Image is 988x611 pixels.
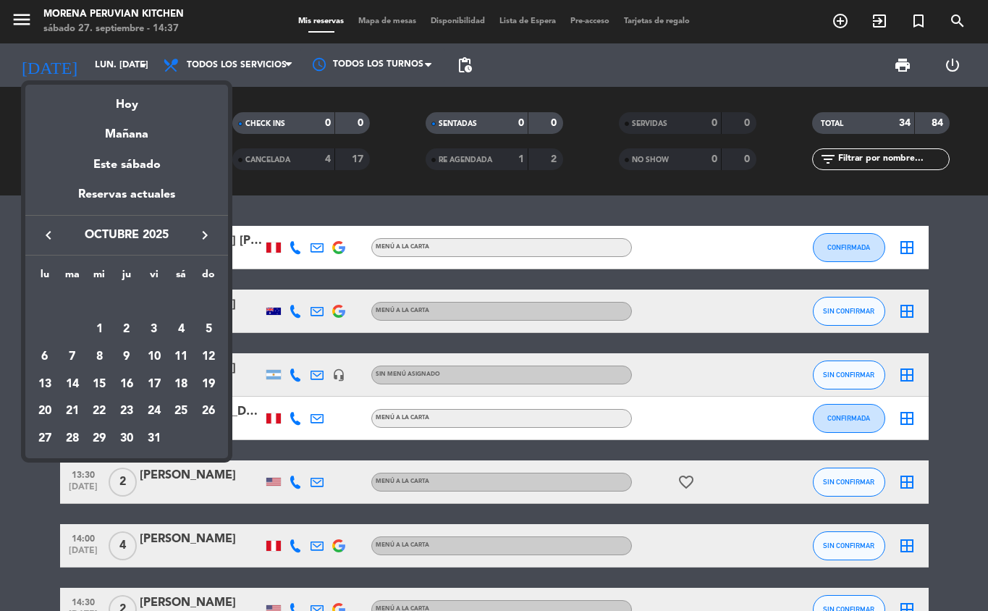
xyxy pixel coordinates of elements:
[33,426,57,451] div: 27
[85,397,113,425] td: 22 de octubre de 2025
[114,372,139,397] div: 16
[142,399,166,424] div: 24
[113,266,140,289] th: jueves
[62,226,192,245] span: octubre 2025
[31,343,59,371] td: 6 de octubre de 2025
[114,426,139,451] div: 30
[33,372,57,397] div: 13
[87,399,111,424] div: 22
[196,317,221,342] div: 5
[113,425,140,452] td: 30 de octubre de 2025
[31,425,59,452] td: 27 de octubre de 2025
[169,399,193,424] div: 25
[140,316,168,343] td: 3 de octubre de 2025
[59,343,86,371] td: 7 de octubre de 2025
[31,397,59,425] td: 20 de octubre de 2025
[85,266,113,289] th: miércoles
[168,397,195,425] td: 25 de octubre de 2025
[142,317,166,342] div: 3
[196,399,221,424] div: 26
[142,426,166,451] div: 31
[60,399,85,424] div: 21
[114,345,139,369] div: 9
[85,316,113,343] td: 1 de octubre de 2025
[59,266,86,289] th: martes
[196,227,214,244] i: keyboard_arrow_right
[196,345,221,369] div: 12
[35,226,62,245] button: keyboard_arrow_left
[85,371,113,398] td: 15 de octubre de 2025
[168,316,195,343] td: 4 de octubre de 2025
[114,399,139,424] div: 23
[25,185,228,215] div: Reservas actuales
[31,371,59,398] td: 13 de octubre de 2025
[140,425,168,452] td: 31 de octubre de 2025
[85,343,113,371] td: 8 de octubre de 2025
[59,425,86,452] td: 28 de octubre de 2025
[114,317,139,342] div: 2
[25,85,228,114] div: Hoy
[31,266,59,289] th: lunes
[113,371,140,398] td: 16 de octubre de 2025
[140,343,168,371] td: 10 de octubre de 2025
[113,343,140,371] td: 9 de octubre de 2025
[25,114,228,144] div: Mañana
[142,345,166,369] div: 10
[85,425,113,452] td: 29 de octubre de 2025
[31,289,222,316] td: OCT.
[168,343,195,371] td: 11 de octubre de 2025
[87,372,111,397] div: 15
[87,317,111,342] div: 1
[195,266,222,289] th: domingo
[192,226,218,245] button: keyboard_arrow_right
[87,345,111,369] div: 8
[195,343,222,371] td: 12 de octubre de 2025
[25,145,228,185] div: Este sábado
[33,345,57,369] div: 6
[59,371,86,398] td: 14 de octubre de 2025
[140,397,168,425] td: 24 de octubre de 2025
[169,345,193,369] div: 11
[33,399,57,424] div: 20
[169,317,193,342] div: 4
[60,345,85,369] div: 7
[196,372,221,397] div: 19
[169,372,193,397] div: 18
[195,397,222,425] td: 26 de octubre de 2025
[87,426,111,451] div: 29
[140,371,168,398] td: 17 de octubre de 2025
[142,372,166,397] div: 17
[40,227,57,244] i: keyboard_arrow_left
[168,371,195,398] td: 18 de octubre de 2025
[195,316,222,343] td: 5 de octubre de 2025
[59,397,86,425] td: 21 de octubre de 2025
[60,426,85,451] div: 28
[60,372,85,397] div: 14
[113,316,140,343] td: 2 de octubre de 2025
[140,266,168,289] th: viernes
[168,266,195,289] th: sábado
[113,397,140,425] td: 23 de octubre de 2025
[195,371,222,398] td: 19 de octubre de 2025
